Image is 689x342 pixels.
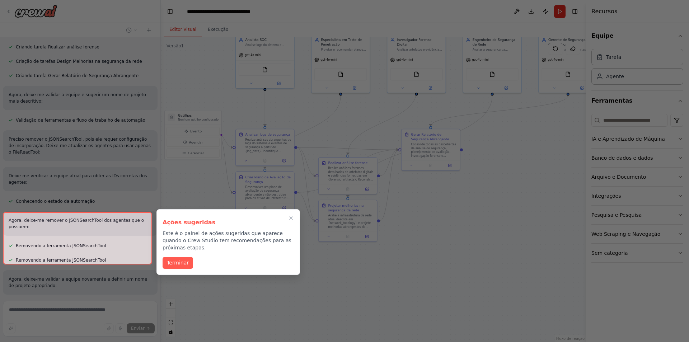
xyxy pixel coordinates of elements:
button: Ocultar barra lateral esquerda [165,6,175,17]
button: Passo a passo completo [287,214,295,222]
font: Ações sugeridas [163,219,215,226]
button: Terminar [163,257,193,269]
font: Este é o painel de ações sugeridas que aparece quando o Crew Studio tem recomendações para as pró... [163,230,291,250]
font: Terminar [167,260,189,266]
